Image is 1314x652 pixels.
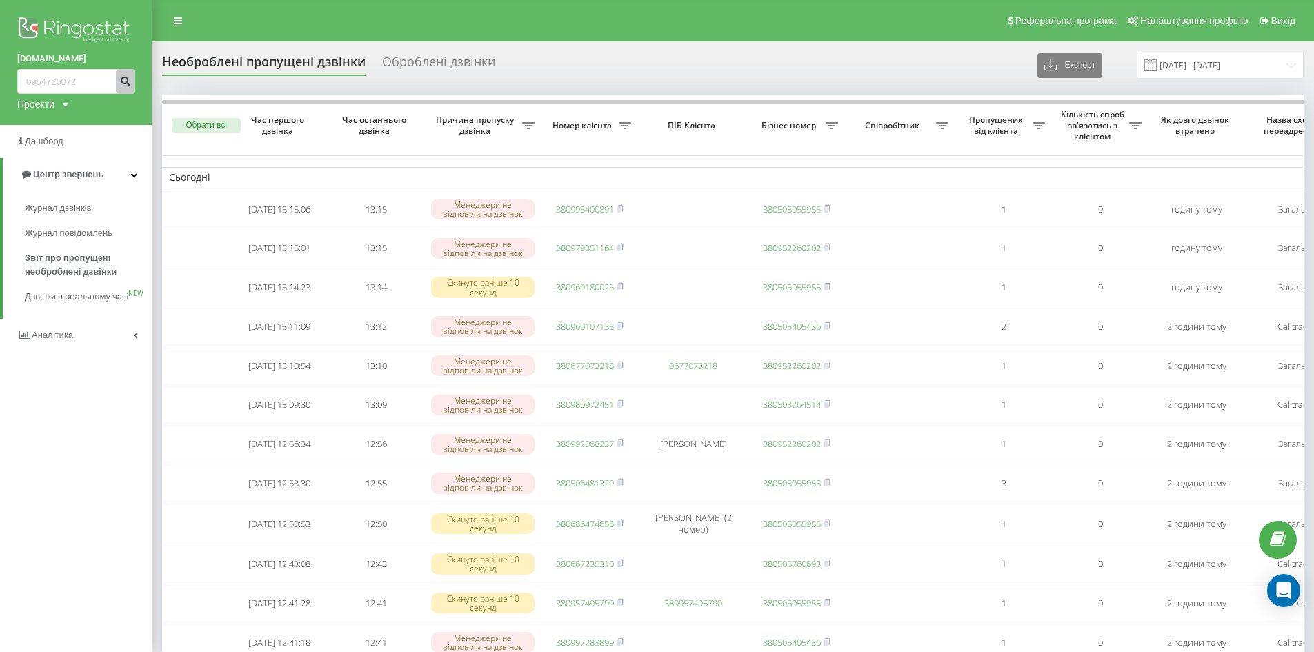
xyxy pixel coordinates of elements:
[556,281,614,293] a: 380969180025
[328,348,424,384] td: 13:10
[955,230,1052,266] td: 1
[1159,115,1234,136] span: Як довго дзвінок втрачено
[431,553,535,574] div: Скинуто раніше 10 секунд
[1148,269,1245,306] td: годину тому
[1052,546,1148,582] td: 0
[431,115,522,136] span: Причина пропуску дзвінка
[25,251,145,279] span: Звіт про пропущені необроблені дзвінки
[242,115,317,136] span: Час першого дзвінка
[1052,269,1148,306] td: 0
[17,52,135,66] a: [DOMAIN_NAME]
[763,241,821,254] a: 380952260202
[431,199,535,219] div: Менеджери не відповіли на дзвінок
[1015,15,1117,26] span: Реферальна програма
[1052,504,1148,543] td: 0
[25,221,152,246] a: Журнал повідомлень
[852,120,936,131] span: Співробітник
[431,395,535,415] div: Менеджери не відповіли на дзвінок
[1052,585,1148,622] td: 0
[955,585,1052,622] td: 1
[955,191,1052,228] td: 1
[231,348,328,384] td: [DATE] 13:10:54
[32,330,73,340] span: Аналiтика
[763,398,821,411] a: 380503264514
[231,308,328,345] td: [DATE] 13:11:09
[328,504,424,543] td: 12:50
[328,546,424,582] td: 12:43
[1052,465,1148,502] td: 0
[25,226,112,240] span: Журнал повідомлень
[431,434,535,455] div: Менеджери не відповіли на дзвінок
[556,597,614,609] a: 380957495790
[556,398,614,411] a: 380980972451
[231,269,328,306] td: [DATE] 13:14:23
[231,465,328,502] td: [DATE] 12:53:30
[556,437,614,450] a: 380992068237
[1148,230,1245,266] td: годину тому
[955,504,1052,543] td: 1
[763,557,821,570] a: 380505760693
[231,191,328,228] td: [DATE] 13:15:06
[650,120,737,131] span: ПІБ Клієнта
[1052,426,1148,462] td: 0
[755,120,826,131] span: Бізнес номер
[763,517,821,530] a: 380505055955
[763,203,821,215] a: 380505055955
[162,55,366,76] div: Необроблені пропущені дзвінки
[1052,387,1148,424] td: 0
[664,597,722,609] a: 380957495790
[431,238,535,259] div: Менеджери не відповіли на дзвінок
[1052,230,1148,266] td: 0
[172,118,241,133] button: Обрати всі
[17,69,135,94] input: Пошук за номером
[328,191,424,228] td: 13:15
[955,308,1052,345] td: 2
[25,196,152,221] a: Журнал дзвінків
[231,504,328,543] td: [DATE] 12:50:53
[328,269,424,306] td: 13:14
[328,426,424,462] td: 12:56
[955,387,1052,424] td: 1
[763,597,821,609] a: 380505055955
[556,477,614,489] a: 380506481329
[1059,109,1129,141] span: Кількість спроб зв'язатись з клієнтом
[1148,504,1245,543] td: 2 години тому
[328,387,424,424] td: 13:09
[556,359,614,372] a: 380677073218
[231,426,328,462] td: [DATE] 12:56:34
[231,546,328,582] td: [DATE] 12:43:08
[763,437,821,450] a: 380952260202
[1148,585,1245,622] td: 2 години тому
[431,593,535,613] div: Скинуто раніше 10 секунд
[231,387,328,424] td: [DATE] 13:09:30
[763,320,821,333] a: 380505405436
[669,359,717,372] a: 0677073218
[955,269,1052,306] td: 1
[763,636,821,649] a: 380505405436
[548,120,619,131] span: Номер клієнта
[1148,546,1245,582] td: 2 години тому
[1148,308,1245,345] td: 2 години тому
[3,158,152,191] a: Центр звернень
[556,203,614,215] a: 380993400891
[556,557,614,570] a: 380667235310
[955,546,1052,582] td: 1
[431,355,535,376] div: Менеджери не відповіли на дзвінок
[763,359,821,372] a: 380952260202
[962,115,1033,136] span: Пропущених від клієнта
[1148,465,1245,502] td: 2 години тому
[328,585,424,622] td: 12:41
[556,320,614,333] a: 380960107133
[25,246,152,284] a: Звіт про пропущені необроблені дзвінки
[556,517,614,530] a: 380686474658
[1271,15,1295,26] span: Вихід
[1148,387,1245,424] td: 2 години тому
[17,14,135,48] img: Ringostat logo
[955,426,1052,462] td: 1
[25,284,152,309] a: Дзвінки в реальному часіNEW
[638,426,748,462] td: [PERSON_NAME]
[25,201,91,215] span: Журнал дзвінків
[431,513,535,534] div: Скинуто раніше 10 секунд
[25,290,128,304] span: Дзвінки в реальному часі
[431,277,535,297] div: Скинуто раніше 10 секунд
